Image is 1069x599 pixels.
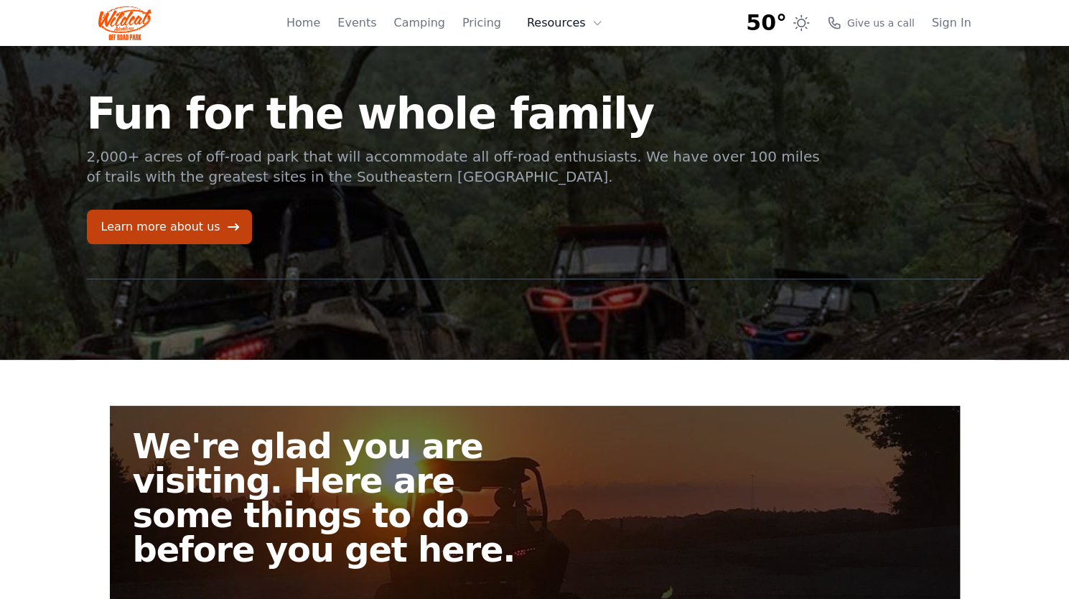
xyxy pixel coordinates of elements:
span: 50° [746,10,787,36]
img: Wildcat Logo [98,6,152,40]
p: 2,000+ acres of off-road park that will accommodate all off-road enthusiasts. We have over 100 mi... [87,147,822,187]
a: Home [286,14,320,32]
a: Give us a call [827,16,915,30]
h2: We're glad you are visiting. Here are some things to do before you get here. [133,429,546,567]
button: Resources [518,9,612,37]
a: Sign In [932,14,971,32]
a: Learn more about us [87,210,252,244]
span: Give us a call [847,16,915,30]
a: Events [337,14,376,32]
a: Camping [393,14,444,32]
h1: Fun for the whole family [87,92,822,135]
a: Pricing [462,14,501,32]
